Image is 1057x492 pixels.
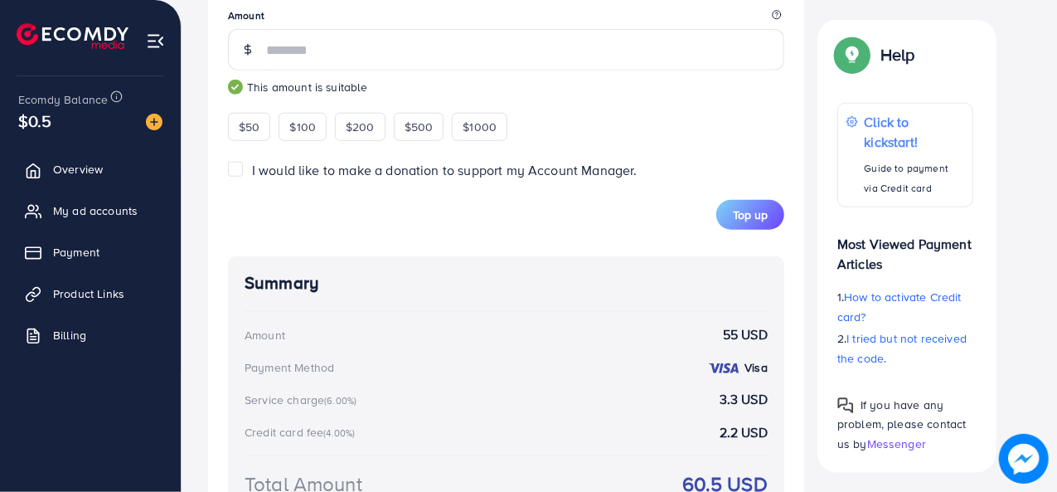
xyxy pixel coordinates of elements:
[228,79,784,95] small: This amount is suitable
[252,161,638,179] span: I would like to make a donation to support my Account Manager.
[245,424,361,441] div: Credit card fee
[837,329,973,368] p: 2.
[837,289,962,325] span: How to activate Credit card?
[245,392,361,408] div: Service charge
[323,426,355,440] small: (4.00%)
[837,330,967,367] span: I tried but not received the code.
[12,194,168,227] a: My ad accounts
[53,202,138,219] span: My ad accounts
[720,390,768,409] strong: 3.3 USD
[17,23,128,49] img: logo
[53,161,103,178] span: Overview
[53,244,99,261] span: Payment
[324,394,356,407] small: (6.00%)
[837,397,854,414] img: Popup guide
[245,273,768,294] h4: Summary
[18,109,52,133] span: $0.5
[146,32,165,51] img: menu
[744,359,768,376] strong: Visa
[146,114,162,130] img: image
[865,158,964,198] p: Guide to payment via Credit card
[880,45,915,65] p: Help
[12,236,168,269] a: Payment
[245,359,334,376] div: Payment Method
[707,362,740,375] img: credit
[239,119,259,135] span: $50
[733,207,768,223] span: Top up
[245,327,285,343] div: Amount
[346,119,375,135] span: $200
[720,423,768,442] strong: 2.2 USD
[289,119,316,135] span: $100
[999,434,1049,484] img: image
[228,80,243,95] img: guide
[12,153,168,186] a: Overview
[53,327,86,343] span: Billing
[12,319,168,352] a: Billing
[865,112,964,152] p: Click to kickstart!
[53,285,124,302] span: Product Links
[723,325,768,344] strong: 55 USD
[716,200,784,230] button: Top up
[405,119,434,135] span: $500
[463,119,497,135] span: $1000
[837,287,973,327] p: 1.
[837,397,967,451] span: If you have any problem, please contact us by
[228,8,784,29] legend: Amount
[867,435,926,451] span: Messenger
[837,221,973,274] p: Most Viewed Payment Articles
[837,40,867,70] img: Popup guide
[12,277,168,310] a: Product Links
[18,91,108,108] span: Ecomdy Balance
